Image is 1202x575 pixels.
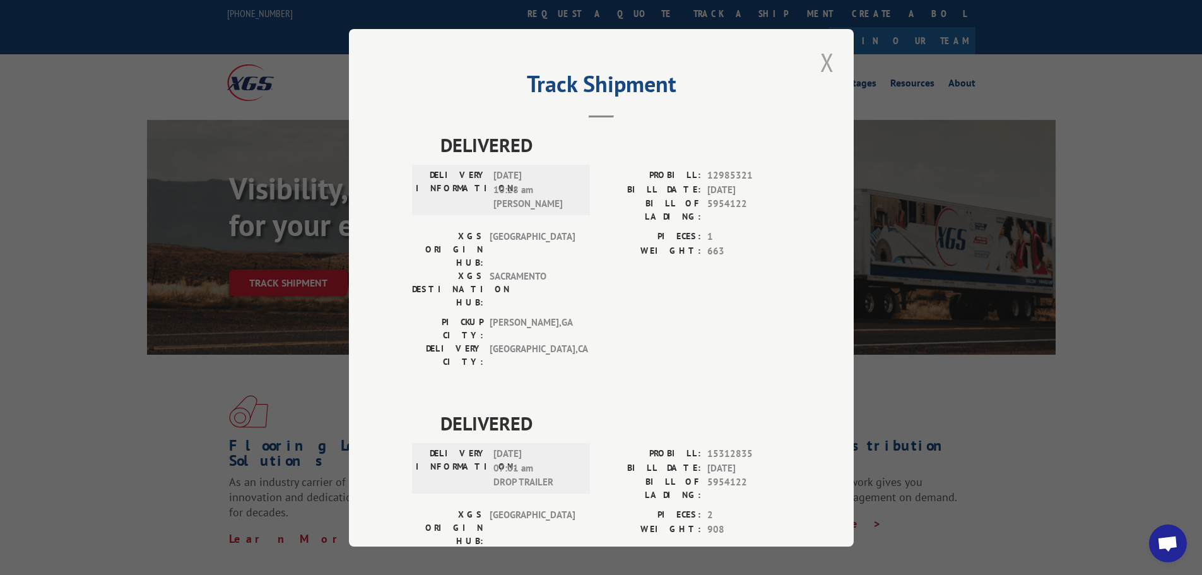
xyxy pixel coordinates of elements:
h2: Track Shipment [412,75,791,99]
span: DELIVERED [440,131,791,159]
label: BILL DATE: [601,461,701,475]
label: DELIVERY INFORMATION: [416,447,487,490]
label: DELIVERY INFORMATION: [416,169,487,211]
label: PROBILL: [601,169,701,183]
span: [DATE] [707,182,791,197]
span: 663 [707,244,791,258]
label: XGS ORIGIN HUB: [412,508,483,548]
label: PICKUP CITY: [412,316,483,342]
a: Open chat [1149,525,1187,562]
label: PIECES: [601,230,701,244]
span: 12985321 [707,169,791,183]
span: 5954122 [707,197,791,223]
label: PROBILL: [601,447,701,461]
span: DELIVERED [440,409,791,437]
span: 2 [707,508,791,523]
span: 908 [707,522,791,536]
label: XGS ORIGIN HUB: [412,230,483,270]
label: BILL OF LADING: [601,197,701,223]
span: [GEOGRAPHIC_DATA] , CA [490,342,575,369]
button: Close modal [816,45,838,80]
span: SACRAMENTO [490,270,575,309]
span: [GEOGRAPHIC_DATA] [490,508,575,548]
span: [DATE] 07:01 am DROP TRAILER [493,447,579,490]
span: 1 [707,230,791,244]
label: BILL OF LADING: [601,475,701,502]
span: [DATE] 10:28 am [PERSON_NAME] [493,169,579,211]
span: [DATE] [707,461,791,475]
label: PIECES: [601,508,701,523]
span: 15312835 [707,447,791,461]
span: [GEOGRAPHIC_DATA] [490,230,575,270]
label: BILL DATE: [601,182,701,197]
label: WEIGHT: [601,522,701,536]
span: 5954122 [707,475,791,502]
span: [PERSON_NAME] , GA [490,316,575,342]
label: XGS DESTINATION HUB: [412,270,483,309]
label: WEIGHT: [601,244,701,258]
label: DELIVERY CITY: [412,342,483,369]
